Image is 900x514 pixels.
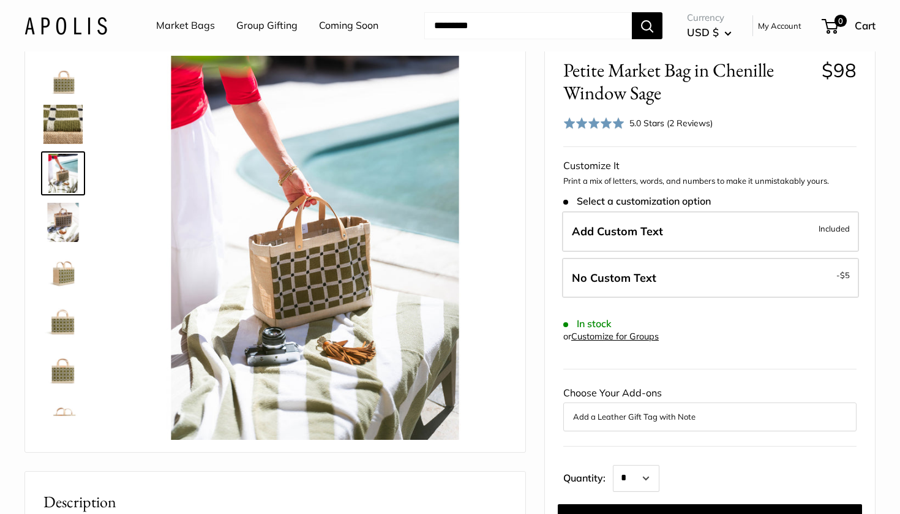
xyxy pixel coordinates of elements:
a: Petite Market Bag in Chenille Window Sage [41,396,85,440]
a: Group Gifting [236,17,298,35]
span: $98 [822,58,857,82]
div: 5.0 Stars (2 Reviews) [629,116,713,130]
a: Petite Market Bag in Chenille Window Sage [41,200,85,244]
span: - [836,268,850,282]
img: Petite Market Bag in Chenille Window Sage [43,56,83,95]
span: Add Custom Text [572,224,663,238]
span: Select a customization option [563,195,711,207]
button: Search [632,12,662,39]
a: Petite Market Bag in Chenille Window Sage [41,249,85,293]
span: Included [819,221,850,236]
a: Petite Market Bag in Chenille Window Sage [41,298,85,342]
a: Market Bags [156,17,215,35]
span: No Custom Text [572,271,656,285]
div: Customize It [563,157,857,175]
a: Petite Market Bag in Chenille Window Sage [41,53,85,97]
a: Petite Market Bag in Chenille Window Sage [41,102,85,146]
input: Search... [424,12,632,39]
img: Petite Market Bag in Chenille Window Sage [43,301,83,340]
img: Petite Market Bag in Chenille Window Sage [43,105,83,144]
h2: Description [43,490,507,514]
span: Petite Market Bag in Chenille Window Sage [563,59,812,104]
div: Choose Your Add-ons [563,384,857,431]
img: Petite Market Bag in Chenille Window Sage [123,56,507,440]
img: Petite Market Bag in Chenille Window Sage [43,350,83,389]
img: Petite Market Bag in Chenille Window Sage [43,399,83,438]
label: Quantity: [563,461,613,492]
a: Petite Market Bag in Chenille Window Sage [41,347,85,391]
img: Apolis [24,17,107,34]
a: 0 Cart [823,16,876,36]
a: My Account [758,18,801,33]
img: Petite Market Bag in Chenille Window Sage [43,154,83,193]
button: USD $ [687,23,732,42]
a: Customize for Groups [571,331,659,342]
a: Petite Market Bag in Chenille Window Sage [41,151,85,195]
button: Add a Leather Gift Tag with Note [573,409,847,424]
p: Print a mix of letters, words, and numbers to make it unmistakably yours. [563,175,857,187]
label: Leave Blank [562,258,859,298]
span: In stock [563,318,612,330]
span: $5 [840,270,850,280]
img: Petite Market Bag in Chenille Window Sage [43,203,83,242]
span: Cart [855,19,876,32]
span: USD $ [687,26,719,39]
img: Petite Market Bag in Chenille Window Sage [43,252,83,291]
span: Currency [687,9,732,26]
div: 5.0 Stars (2 Reviews) [563,114,713,132]
div: or [563,328,659,345]
label: Add Custom Text [562,211,859,252]
a: Coming Soon [319,17,378,35]
span: 0 [834,15,847,27]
